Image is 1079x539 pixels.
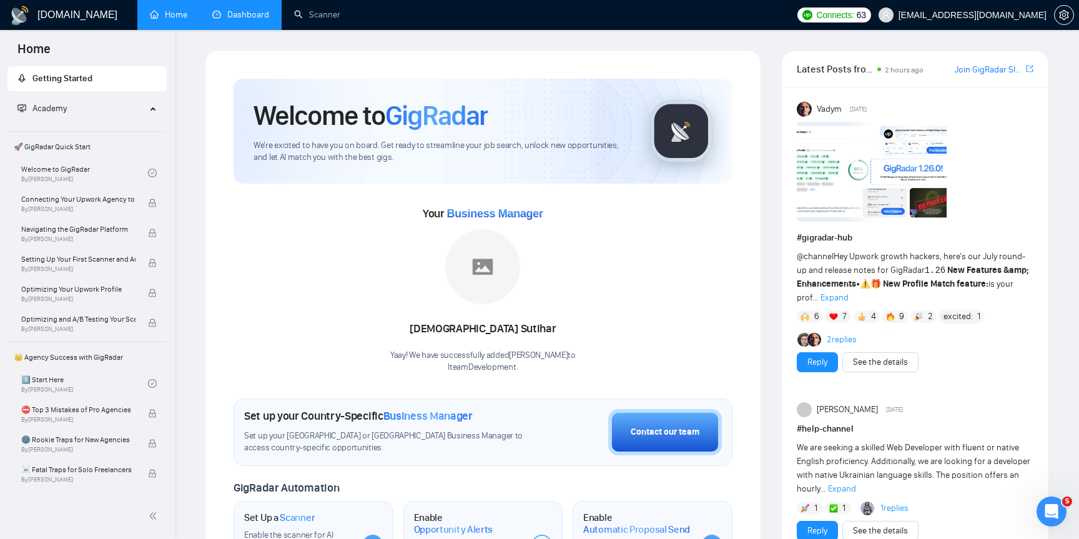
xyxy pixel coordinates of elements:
img: F09AC4U7ATU-image.png [797,122,947,222]
span: lock [148,259,157,267]
h1: # help-channel [797,422,1033,436]
span: lock [148,409,157,418]
span: lock [148,199,157,207]
div: [DEMOGRAPHIC_DATA] Sutihar [390,319,576,340]
a: See the details [853,524,908,538]
h1: Enable [583,512,692,536]
span: ☠️ Fatal Traps for Solo Freelancers [21,463,135,476]
span: 63 [857,8,866,22]
div: Contact our team [631,425,699,439]
span: Vadym [817,102,842,116]
a: setting [1054,10,1074,20]
a: homeHome [150,9,187,20]
button: See the details [842,352,919,372]
span: check-circle [148,169,157,177]
span: Connects: [816,8,854,22]
span: 7 [842,310,847,323]
a: dashboardDashboard [212,9,269,20]
span: Optimizing Your Upwork Profile [21,283,135,295]
span: By [PERSON_NAME] [21,416,135,423]
a: export [1026,63,1033,75]
span: 1 [814,502,817,515]
img: Abdul Hanan Asif [860,502,874,515]
span: Expand [820,292,849,303]
a: 2replies [827,334,857,346]
span: ⚠️ [860,279,870,289]
img: gigradar-logo.png [650,100,712,162]
h1: Set up your Country-Specific [244,409,473,423]
span: ⛔ Top 3 Mistakes of Pro Agencies [21,403,135,416]
span: GigRadar [385,99,488,132]
span: Your [423,207,543,220]
img: Vadym [797,102,812,117]
a: searchScanner [294,9,340,20]
h1: Enable [414,512,523,536]
span: Setting Up Your First Scanner and Auto-Bidder [21,253,135,265]
span: By [PERSON_NAME] [21,295,135,303]
span: By [PERSON_NAME] [21,265,135,273]
span: 6 [814,310,819,323]
h1: Set Up a [244,512,315,524]
span: export [1026,64,1033,74]
span: We are seeking a skilled Web Developer with fluent or native English proficiency. Additionally, w... [797,442,1030,494]
span: GigRadar Automation [234,481,339,495]
img: logo [10,6,30,26]
img: 🎉 [914,312,923,321]
span: lock [148,289,157,297]
span: Home [7,40,61,66]
img: placeholder.png [445,229,520,304]
strong: New Profile Match feature: [883,279,988,289]
code: 1.26 [925,265,946,275]
h1: # gigradar-hub [797,231,1033,245]
a: Welcome to GigRadarBy[PERSON_NAME] [21,159,148,187]
div: Yaay! We have successfully added [PERSON_NAME] to [390,350,576,373]
span: 👑 Agency Success with GigRadar [9,345,165,370]
img: ❤️ [829,312,838,321]
span: 1 [977,310,980,323]
a: Join GigRadar Slack Community [955,63,1023,77]
span: setting [1055,10,1073,20]
span: [PERSON_NAME] [817,403,878,417]
iframe: Intercom live chat [1037,497,1067,527]
span: lock [148,319,157,327]
button: Reply [797,352,838,372]
span: Business Manager [446,207,543,220]
span: Academy [32,103,67,114]
span: Getting Started [32,73,92,84]
img: 🔥 [886,312,895,321]
span: By [PERSON_NAME] [21,325,135,333]
a: 1replies [880,502,909,515]
span: Opportunity Alerts [414,523,493,536]
span: Hey Upwork growth hackers, here's our July round-up and release notes for GigRadar • is your prof... [797,251,1030,303]
span: By [PERSON_NAME] [21,476,135,483]
a: 1️⃣ Start HereBy[PERSON_NAME] [21,370,148,397]
span: [DATE] [850,104,867,115]
span: By [PERSON_NAME] [21,235,135,243]
span: :excited: [942,310,973,324]
button: setting [1054,5,1074,25]
span: Connecting Your Upwork Agency to GigRadar [21,193,135,205]
span: 🚀 GigRadar Quick Start [9,134,165,159]
p: IteamDevelopment . [390,362,576,373]
span: double-left [149,510,161,522]
img: 🙌 [801,312,809,321]
span: Set up your [GEOGRAPHIC_DATA] or [GEOGRAPHIC_DATA] Business Manager to access country-specific op... [244,430,531,454]
span: We're excited to have you on board. Get ready to streamline your job search, unlock new opportuni... [254,140,630,164]
span: lock [148,439,157,448]
span: Automatic Proposal Send [583,523,690,536]
a: Reply [807,524,827,538]
span: 5 [1062,497,1072,507]
img: ✅ [829,504,838,513]
span: lock [148,229,157,237]
span: Optimizing and A/B Testing Your Scanner for Better Results [21,313,135,325]
span: rocket [17,74,26,82]
span: 🌚 Rookie Traps for New Agencies [21,433,135,446]
span: 2 [928,310,933,323]
span: user [882,11,890,19]
a: Reply [807,355,827,369]
span: check-circle [148,379,157,388]
span: lock [148,469,157,478]
span: [DATE] [886,404,903,415]
li: Getting Started [7,66,167,91]
img: Alex B [797,333,811,347]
